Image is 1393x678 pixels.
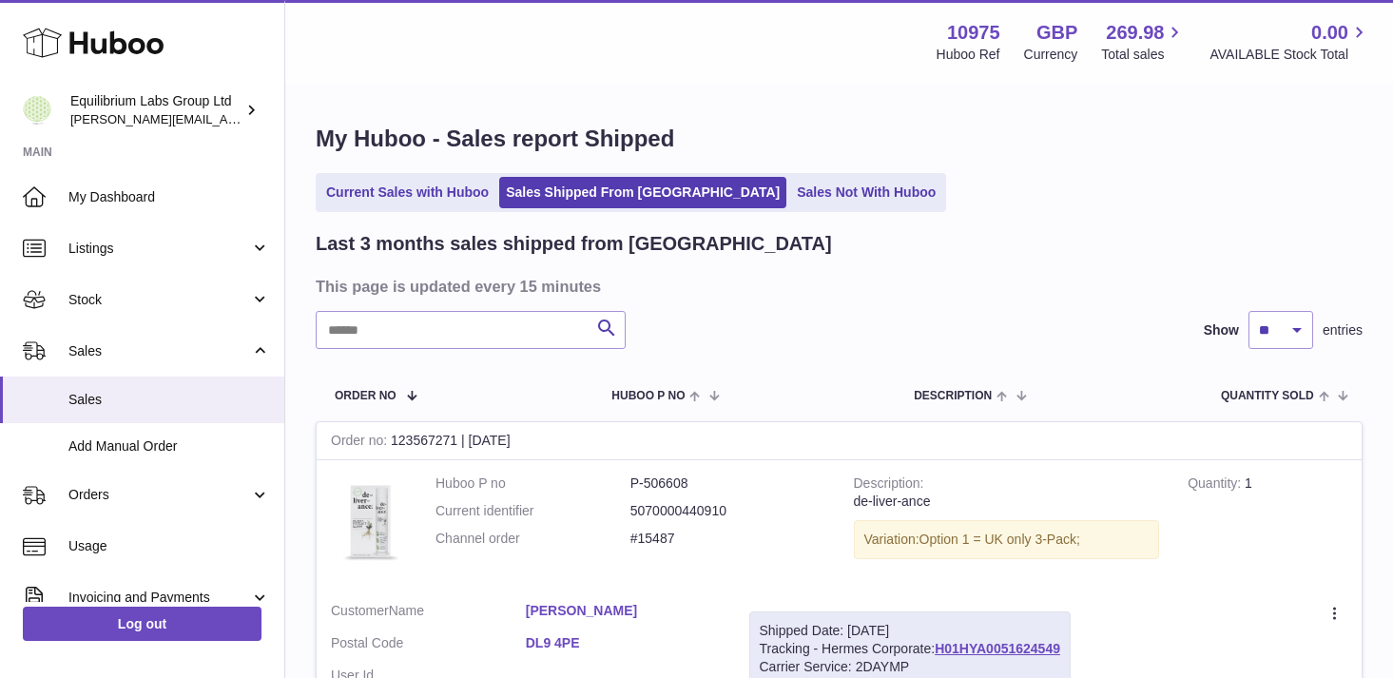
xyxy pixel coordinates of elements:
dd: 5070000440910 [630,502,825,520]
span: Customer [331,603,389,618]
strong: GBP [1036,20,1077,46]
div: Huboo Ref [937,46,1000,64]
span: Usage [68,537,270,555]
span: Total sales [1101,46,1186,64]
a: [PERSON_NAME] [526,602,721,620]
dt: Channel order [435,530,630,548]
strong: 10975 [947,20,1000,46]
img: h.woodrow@theliverclinic.com [23,96,51,125]
span: Description [914,390,992,402]
dt: Name [331,602,526,625]
span: Sales [68,342,250,360]
a: Sales Shipped From [GEOGRAPHIC_DATA] [499,177,786,208]
div: Equilibrium Labs Group Ltd [70,92,242,128]
dt: Postal Code [331,634,526,657]
dd: #15487 [630,530,825,548]
h3: This page is updated every 15 minutes [316,276,1358,297]
span: [PERSON_NAME][EMAIL_ADDRESS][DOMAIN_NAME] [70,111,381,126]
span: Sales [68,391,270,409]
span: AVAILABLE Stock Total [1209,46,1370,64]
span: 269.98 [1106,20,1164,46]
span: Invoicing and Payments [68,589,250,607]
span: Order No [335,390,397,402]
td: 1 [1173,460,1362,588]
span: Huboo P no [611,390,685,402]
div: Currency [1024,46,1078,64]
div: 123567271 | [DATE] [317,422,1362,460]
h2: Last 3 months sales shipped from [GEOGRAPHIC_DATA] [316,231,832,257]
a: Sales Not With Huboo [790,177,942,208]
strong: Quantity [1188,475,1245,495]
span: Orders [68,486,250,504]
div: Shipped Date: [DATE] [760,622,1060,640]
a: Current Sales with Huboo [319,177,495,208]
dt: Huboo P no [435,475,630,493]
dt: Current identifier [435,502,630,520]
span: Add Manual Order [68,437,270,455]
a: 269.98 Total sales [1101,20,1186,64]
h1: My Huboo - Sales report Shipped [316,124,1363,154]
span: entries [1323,321,1363,339]
img: 3PackDeliverance_Front.jpg [331,475,407,569]
span: 0.00 [1311,20,1348,46]
strong: Order no [331,433,391,453]
a: DL9 4PE [526,634,721,652]
a: H01HYA0051624549 [935,641,1060,656]
div: Variation: [854,520,1160,559]
span: Listings [68,240,250,258]
label: Show [1204,321,1239,339]
div: Carrier Service: 2DAYMP [760,658,1060,676]
div: de-liver-ance [854,493,1160,511]
a: Log out [23,607,261,641]
strong: Description [854,475,924,495]
span: My Dashboard [68,188,270,206]
a: 0.00 AVAILABLE Stock Total [1209,20,1370,64]
dd: P-506608 [630,475,825,493]
span: Quantity Sold [1221,390,1314,402]
span: Stock [68,291,250,309]
span: Option 1 = UK only 3-Pack; [919,532,1080,547]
